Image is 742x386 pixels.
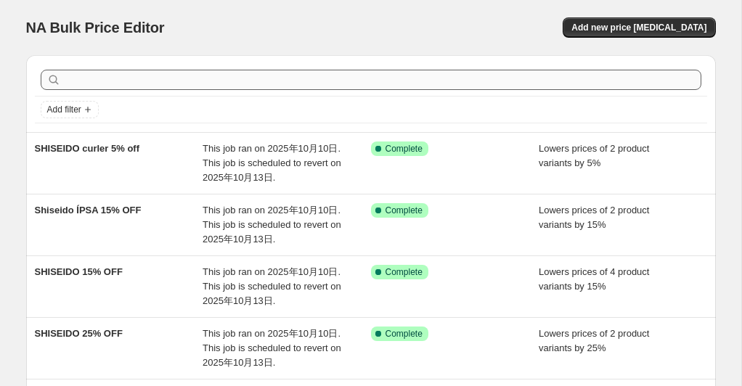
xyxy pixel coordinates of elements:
[203,328,341,368] span: This job ran on 2025年10月10日. This job is scheduled to revert on 2025年10月13日.
[35,266,123,277] span: SHISEIDO 15% OFF
[41,101,99,118] button: Add filter
[203,205,341,245] span: This job ran on 2025年10月10日. This job is scheduled to revert on 2025年10月13日.
[35,328,123,339] span: SHISEIDO 25% OFF
[203,143,341,183] span: This job ran on 2025年10月10日. This job is scheduled to revert on 2025年10月13日.
[386,205,423,216] span: Complete
[386,143,423,155] span: Complete
[47,104,81,115] span: Add filter
[539,143,649,168] span: Lowers prices of 2 product variants by 5%
[386,266,423,278] span: Complete
[539,205,649,230] span: Lowers prices of 2 product variants by 15%
[563,17,715,38] button: Add new price [MEDICAL_DATA]
[35,143,139,154] span: SHISEIDO curler 5% off
[571,22,706,33] span: Add new price [MEDICAL_DATA]
[539,328,649,353] span: Lowers prices of 2 product variants by 25%
[26,20,165,36] span: NA Bulk Price Editor
[539,266,649,292] span: Lowers prices of 4 product variants by 15%
[35,205,142,215] span: Shiseido ÍPSA 15% OFF
[386,328,423,340] span: Complete
[203,266,341,306] span: This job ran on 2025年10月10日. This job is scheduled to revert on 2025年10月13日.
